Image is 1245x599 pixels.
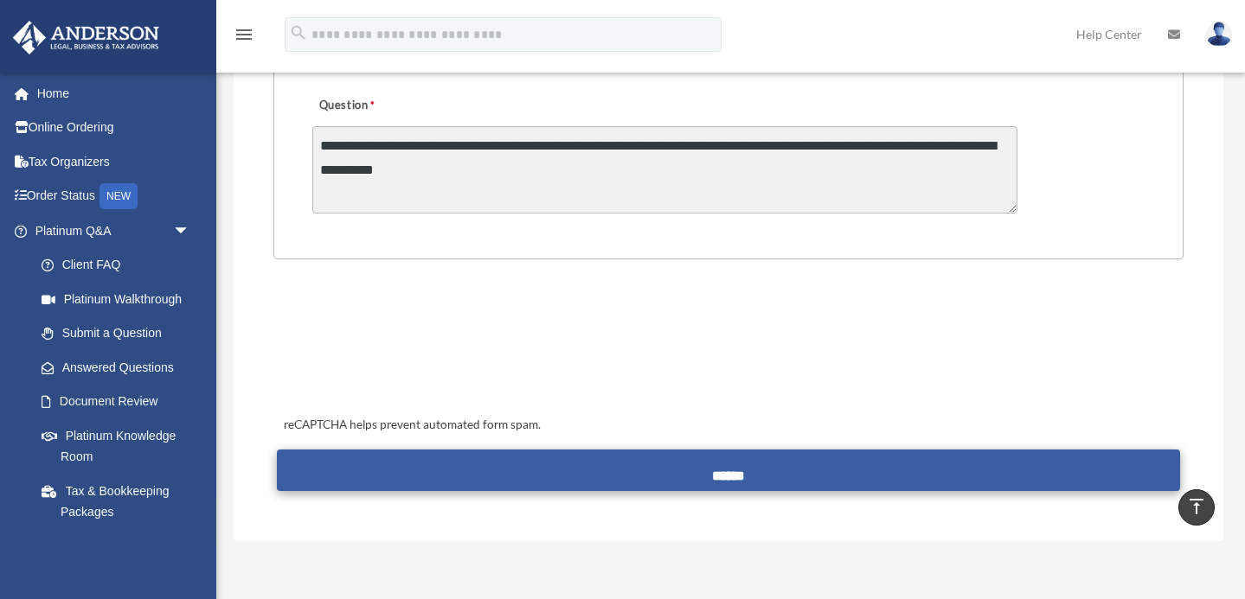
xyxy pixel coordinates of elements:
a: Document Review [24,385,216,419]
iframe: reCAPTCHA [279,313,542,380]
img: User Pic [1206,22,1232,47]
a: Platinum Walkthrough [24,282,216,316]
a: Platinum Knowledge Room [24,418,216,474]
a: Tax & Bookkeeping Packages [24,474,216,529]
i: search [289,23,308,42]
a: Land Trust & Deed Forum [24,529,216,584]
i: vertical_align_top [1186,496,1207,517]
label: Question [312,94,446,118]
span: arrow_drop_down [173,213,208,249]
a: Answered Questions [24,350,216,385]
div: reCAPTCHA helps prevent automated form spam. [277,415,1181,436]
a: Submit a Question [24,316,208,351]
a: menu [234,30,254,45]
a: Home [12,76,216,111]
a: Client FAQ [24,248,216,283]
a: Platinum Q&Aarrow_drop_down [12,213,216,248]
div: NEW [99,183,138,209]
a: Order StatusNEW [12,179,216,214]
a: Tax Organizers [12,144,216,179]
a: Online Ordering [12,111,216,145]
a: vertical_align_top [1178,489,1215,526]
img: Anderson Advisors Platinum Portal [8,21,164,54]
i: menu [234,24,254,45]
